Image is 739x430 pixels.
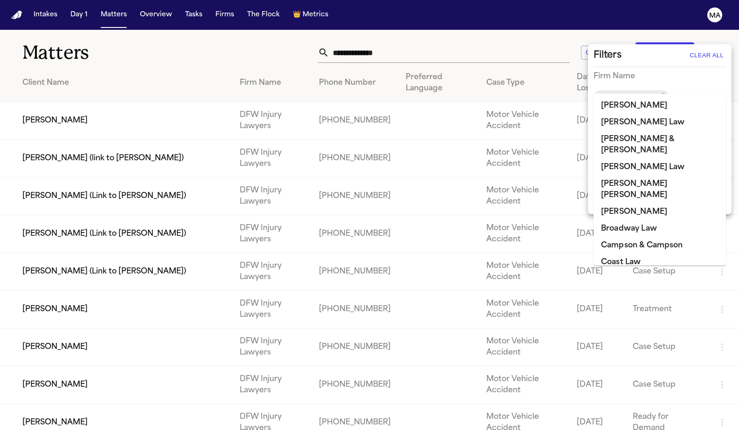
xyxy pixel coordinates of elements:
li: [PERSON_NAME] [594,97,726,114]
li: Campson & Campson [594,237,726,254]
button: Open [725,131,727,133]
button: Open [725,167,727,169]
li: [PERSON_NAME] Law [594,114,726,131]
li: Broadway Law [594,220,726,237]
button: Clear All [687,48,726,63]
button: Clear [713,90,726,103]
button: Close [725,96,727,97]
h2: Filters [594,48,622,63]
h3: Firm Name [594,71,635,82]
span: DFW Injury Lawyers [594,91,661,102]
li: Coast Law [594,254,726,271]
li: [PERSON_NAME] [594,204,726,220]
li: [PERSON_NAME] Law [594,159,726,176]
div: DFW Injury Lawyers [594,90,669,102]
button: Open [725,203,727,205]
li: [PERSON_NAME] [PERSON_NAME] [594,176,726,204]
li: [PERSON_NAME] & [PERSON_NAME] [594,131,726,159]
